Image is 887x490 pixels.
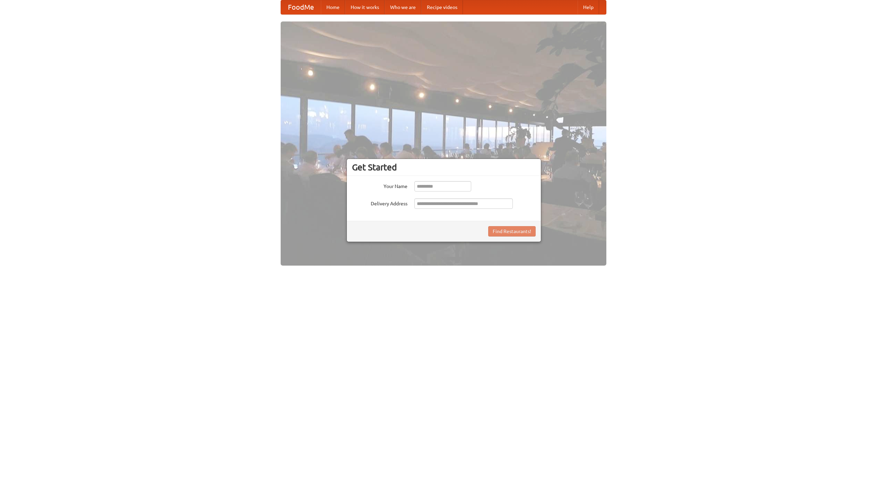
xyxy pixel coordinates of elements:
label: Your Name [352,181,407,190]
button: Find Restaurants! [488,226,536,237]
a: Recipe videos [421,0,463,14]
label: Delivery Address [352,198,407,207]
a: Home [321,0,345,14]
a: Who we are [385,0,421,14]
a: Help [578,0,599,14]
a: How it works [345,0,385,14]
a: FoodMe [281,0,321,14]
h3: Get Started [352,162,536,172]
